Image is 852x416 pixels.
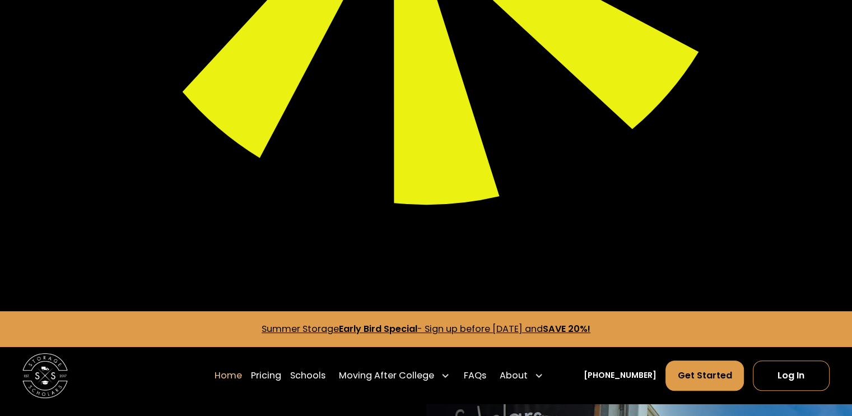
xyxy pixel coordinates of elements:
a: Summer StorageEarly Bird Special- Sign up before [DATE] andSAVE 20%! [262,322,590,335]
img: Storage Scholars main logo [22,353,68,399]
a: [PHONE_NUMBER] [584,369,657,381]
div: About [500,369,528,382]
div: Moving After College [339,369,434,382]
a: Log In [753,360,830,391]
strong: SAVE 20%! [543,322,590,335]
div: About [495,360,548,391]
strong: Early Bird Special [339,322,417,335]
div: Moving After College [334,360,454,391]
a: Get Started [665,360,743,391]
a: Home [215,360,242,391]
a: Schools [290,360,325,391]
a: FAQs [463,360,486,391]
a: Pricing [251,360,281,391]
